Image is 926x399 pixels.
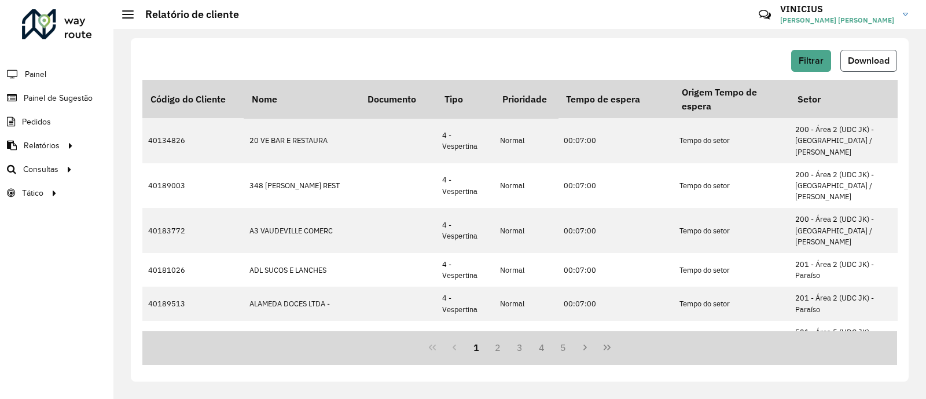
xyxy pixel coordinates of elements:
a: Contato Rápido [752,2,777,27]
td: Tempo do setor [674,208,789,253]
h3: VINICIUS [780,3,894,14]
button: 5 [553,336,575,358]
button: 3 [509,336,531,358]
th: Documento [359,80,436,118]
th: Tipo [436,80,494,118]
td: 40183772 [142,208,244,253]
td: 00:07:00 [558,208,674,253]
td: 4 - Vespertina [436,253,494,287]
span: Download [848,56,890,65]
td: 4 - Vespertina [436,208,494,253]
td: 200 - Área 2 (UDC JK) - [GEOGRAPHIC_DATA] / [PERSON_NAME] [789,163,905,208]
button: Last Page [596,336,618,358]
th: Código do Cliente [142,80,244,118]
td: 4 - Vespertina [436,321,494,366]
button: 2 [487,336,509,358]
td: 4 - Vespertina [436,118,494,163]
span: Pedidos [22,116,51,128]
span: [PERSON_NAME] [PERSON_NAME] [780,15,894,25]
td: 200 - Área 2 (UDC JK) - [GEOGRAPHIC_DATA] / [PERSON_NAME] [789,208,905,253]
td: Tempo do setor [674,321,789,366]
td: 201 - Área 2 (UDC JK) - Paraíso [789,287,905,320]
td: 40181026 [142,253,244,287]
th: Nome [244,80,359,118]
td: Tempo do setor [674,253,789,287]
td: 00:07:00 [558,118,674,163]
button: Download [840,50,897,72]
td: Normal [494,163,558,208]
th: Prioridade [494,80,558,118]
td: 200 - Área 2 (UDC JK) - [GEOGRAPHIC_DATA] / [PERSON_NAME] [789,118,905,163]
td: ADL SUCOS E LANCHES [244,253,359,287]
td: Tempo do setor [674,287,789,320]
td: ALDEIA [GEOGRAPHIC_DATA] [244,321,359,366]
button: 4 [531,336,553,358]
button: Next Page [574,336,596,358]
td: Normal [494,253,558,287]
th: Setor [789,80,905,118]
td: Normal [494,321,558,366]
button: 1 [465,336,487,358]
td: Normal [494,287,558,320]
td: ALAMEDA DOCES LTDA - [244,287,359,320]
td: 348 [PERSON_NAME] REST [244,163,359,208]
td: 00:07:00 [558,287,674,320]
td: A3 VAUDEVILLE COMERC [244,208,359,253]
span: Filtrar [799,56,824,65]
td: Tempo do setor [674,118,789,163]
td: Tempo do setor [674,163,789,208]
span: Tático [22,187,43,199]
td: 40189513 [142,287,244,320]
span: Consultas [23,163,58,175]
td: 4 - Vespertina [436,163,494,208]
td: 40105917 [142,321,244,366]
h2: Relatório de cliente [134,8,239,21]
td: Normal [494,208,558,253]
td: 20 VE BAR E RESTAURA [244,118,359,163]
button: Filtrar [791,50,831,72]
td: 4 - Vespertina [436,287,494,320]
td: 00:07:00 [558,253,674,287]
td: 00:07:00 [558,163,674,208]
td: 00:07:00 [558,321,674,366]
td: 521 - Área 5 (UDC JK) - [GEOGRAPHIC_DATA] / [GEOGRAPHIC_DATA] [789,321,905,366]
th: Origem Tempo de espera [674,80,789,118]
td: Normal [494,118,558,163]
td: 40189003 [142,163,244,208]
th: Tempo de espera [558,80,674,118]
td: 201 - Área 2 (UDC JK) - Paraíso [789,253,905,287]
span: Painel [25,68,46,80]
td: 40134826 [142,118,244,163]
span: Painel de Sugestão [24,92,93,104]
span: Relatórios [24,140,60,152]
